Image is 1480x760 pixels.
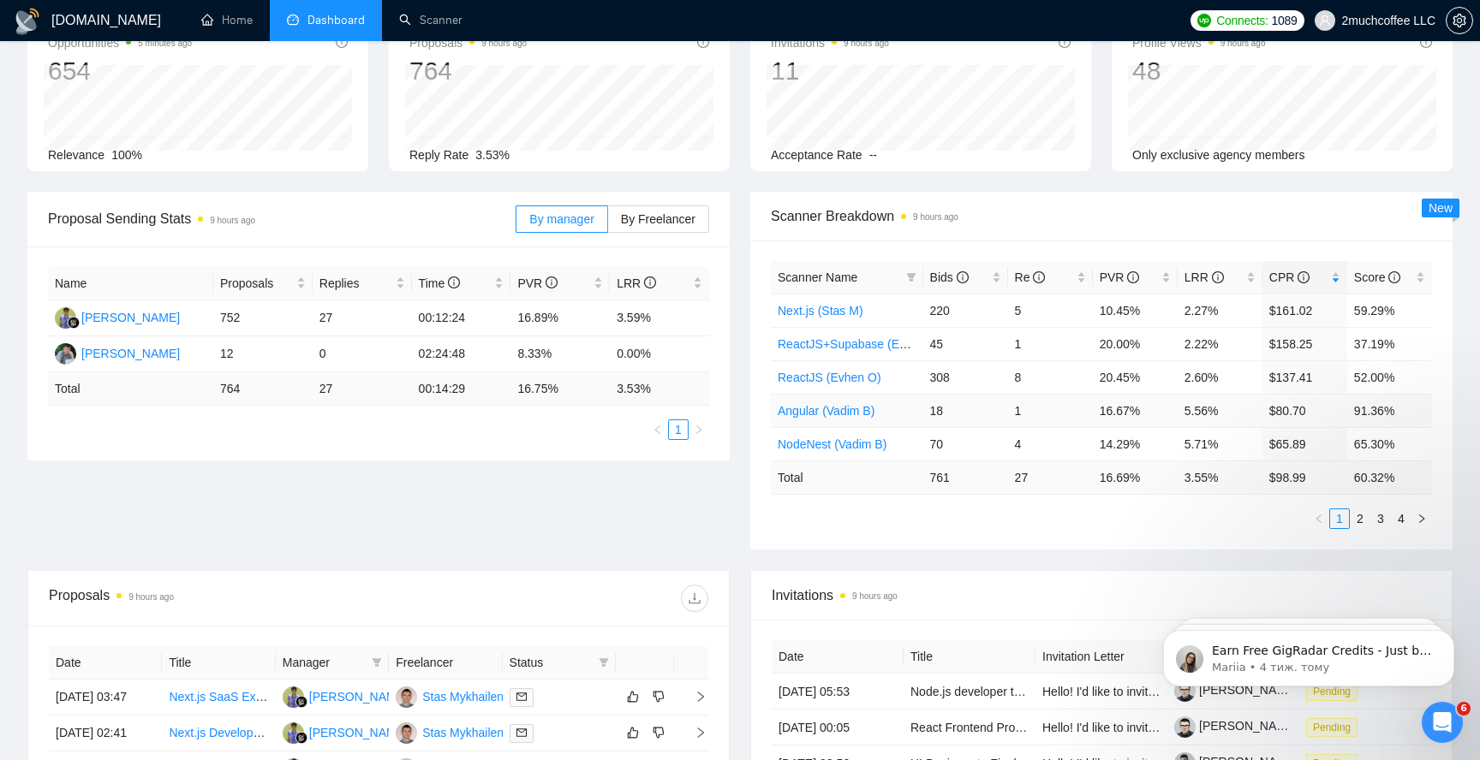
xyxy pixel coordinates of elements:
th: Proposals [213,267,313,300]
span: right [681,691,707,703]
td: 764 [213,372,313,406]
td: $158.25 [1262,327,1347,360]
li: 4 [1391,508,1411,529]
span: info-circle [336,36,348,48]
iframe: Intercom notifications повідомлення [1137,594,1480,714]
span: left [653,425,663,435]
td: 10.45% [1093,294,1178,327]
li: 3 [1370,508,1391,529]
li: Previous Page [1309,508,1329,529]
span: PVR [1100,270,1140,284]
span: -- [869,148,877,162]
td: 0 [313,336,412,372]
span: filter [906,272,916,282]
span: Opportunities [48,33,192,53]
span: New [1429,201,1453,215]
span: Replies [319,274,392,293]
td: Total [771,460,923,494]
td: 37.19% [1347,327,1432,360]
td: React Frontend Professional [904,710,1035,745]
a: React Frontend Professional [910,721,1062,734]
div: [PERSON_NAME] [81,308,180,327]
td: 4 [1008,427,1093,460]
span: Relevance [48,148,104,162]
span: info-circle [1212,271,1224,283]
th: Manager [276,646,389,680]
time: 9 hours ago [210,216,255,225]
button: like [623,722,643,743]
span: Profile Views [1132,33,1266,53]
div: 11 [771,55,889,87]
button: download [681,585,708,612]
li: Next Page [689,419,709,440]
span: info-circle [1420,36,1432,48]
td: $137.41 [1262,360,1347,394]
span: download [682,591,707,605]
div: [PERSON_NAME] [81,344,180,363]
th: Date [49,646,162,680]
td: 761 [923,460,1008,494]
img: c1bgHKCDA4PCW6-DS9528fDh2Lb34EXm3wNNH5zSmqIerQKaeVyImUPpKiLabhjr8i [1174,716,1196,738]
td: 91.36% [1347,394,1432,427]
td: 2.22% [1178,327,1262,360]
td: 52.00% [1347,360,1432,394]
a: 3 [1371,509,1390,528]
img: upwork-logo.png [1197,14,1211,27]
a: Next.js (Stas M) [778,304,863,318]
span: info-circle [1033,271,1045,283]
img: gigradar-bm.png [295,732,307,744]
button: setting [1446,7,1473,34]
td: 752 [213,300,313,336]
span: Manager [283,653,365,672]
td: 2.27% [1178,294,1262,327]
a: AD[PERSON_NAME] [283,725,408,739]
li: 1 [1329,508,1350,529]
span: Re [1015,270,1046,284]
td: [DATE] 05:53 [772,674,904,710]
td: 12 [213,336,313,372]
span: By manager [529,212,594,226]
img: AD [283,722,304,744]
td: Total [48,372,213,406]
a: AD[PERSON_NAME] [283,689,408,703]
span: right [681,727,707,739]
span: Status [510,653,592,672]
td: 5.71% [1178,427,1262,460]
td: 27 [313,372,412,406]
span: info-circle [1298,271,1310,283]
span: like [627,726,639,739]
span: info-circle [1127,271,1139,283]
button: left [1309,508,1329,529]
td: 308 [923,360,1008,394]
button: right [1411,508,1432,529]
div: 654 [48,55,192,87]
img: SM [396,722,417,744]
td: 20.00% [1093,327,1178,360]
div: Stas Mykhailenko [422,687,516,706]
td: 5 [1008,294,1093,327]
span: info-circle [1059,36,1071,48]
td: 02:24:48 [412,336,511,372]
img: gigradar-bm.png [295,696,307,708]
span: info-circle [448,276,460,288]
a: SMStas Mykhailenko [396,725,516,739]
td: 16.89% [510,300,610,336]
th: Invitation Letter [1035,640,1167,674]
span: filter [372,657,382,668]
td: 3.53 % [610,372,709,406]
span: mail [516,692,527,702]
span: Acceptance Rate [771,148,862,162]
button: right [689,419,709,440]
th: Name [48,267,213,300]
span: info-circle [1388,271,1400,283]
td: Node.js developer to fix a bug for our web app [904,674,1035,710]
time: 9 hours ago [913,212,958,222]
span: 1089 [1272,11,1298,30]
td: 27 [313,300,412,336]
a: AD[PERSON_NAME] [55,310,180,324]
td: 65.30% [1347,427,1432,460]
div: [PERSON_NAME] [309,687,408,706]
td: 16.69 % [1093,460,1178,494]
span: filter [595,650,612,675]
